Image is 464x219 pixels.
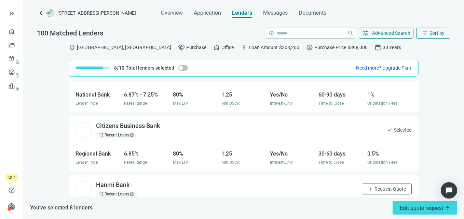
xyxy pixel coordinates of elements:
div: 6.87% - 7.25% [124,90,168,99]
span: open_in_new [130,192,134,196]
span: 30 Years [383,44,401,51]
span: Office [221,44,234,51]
div: Yes/No [270,90,314,99]
span: Lender Type [76,101,98,106]
span: Messages [263,10,288,16]
span: Origination Fees [367,101,397,106]
span: Lenders [232,10,252,16]
span: 100 Matched Lenders [37,29,103,37]
span: [STREET_ADDRESS][PERSON_NAME] [57,10,136,16]
span: Lender Type [76,160,98,165]
span: Advanced Search [372,30,411,36]
span: Min DSCR [221,160,240,165]
span: tune [362,30,369,36]
div: 60-90 days [318,90,363,99]
span: person [8,203,15,210]
span: handshake [178,44,185,51]
span: help [8,187,15,194]
div: Yes/No [270,149,314,158]
span: Interest-Only [270,101,293,106]
span: [GEOGRAPHIC_DATA], [GEOGRAPHIC_DATA] [77,44,171,51]
span: calendar_today [374,44,381,51]
span: Total lenders selected [126,64,174,71]
span: Documents [299,10,326,16]
div: Regional Bank [76,149,120,158]
span: Selected [394,126,412,134]
span: Interest-Only [270,160,293,165]
span: 8/10 [114,64,124,71]
span: home [213,44,220,51]
div: Hanmi Bank [96,181,129,189]
div: Purchase Price [306,44,368,51]
span: paid [306,44,313,51]
div: National Bank [76,90,120,99]
span: Rates Range [124,160,147,165]
span: Rates Range [124,101,147,106]
button: keyboard_double_arrow_right [8,10,16,18]
button: Edit quote request arrow_forward [393,201,457,215]
div: Loan Amount [241,44,299,51]
div: 0.5% [367,149,412,158]
div: 80% [173,149,217,158]
span: filter_list [422,30,428,36]
img: deal-logo [46,9,55,17]
span: Origination Fees [367,160,397,165]
div: 80% [173,90,217,99]
span: check [387,127,393,133]
span: Application [194,10,221,16]
span: Need more? Upgrade Plan [356,65,411,71]
div: 12 Recent Loans [96,132,137,138]
span: Purchase [186,44,206,51]
span: arrow_forward [445,205,450,210]
div: 1.25 [221,149,266,158]
span: open_in_new [130,133,134,137]
span: Time to Close [318,101,344,106]
button: filter_listSort by [416,28,450,39]
span: Min DSCR [221,101,240,106]
span: Sort by [429,30,445,36]
div: Open Intercom Messenger [441,182,457,199]
button: addRequest Quote [362,184,412,194]
span: Overview [161,10,183,16]
span: You’ve selected 8 lenders [30,203,93,212]
div: 1% [367,90,412,99]
button: Need more? Upgrade Plan [356,64,411,71]
button: tuneAdvanced Search [359,28,414,39]
div: 6.85% [124,149,168,158]
span: $358,200 [279,44,299,51]
span: Max LTV [173,160,188,165]
span: location_on [69,44,76,51]
span: 7 [13,174,15,181]
span: attach_money [241,44,247,51]
div: 12 Recent Loans [96,191,137,198]
span: help [269,31,274,36]
span: Request Quote [374,186,406,192]
span: $398,000 [347,44,368,51]
span: Max LTV [173,101,188,106]
div: Citizens Business Bank [96,122,160,130]
span: Time to Close [318,160,344,165]
span: add [368,186,373,192]
div: 30-60 days [318,149,363,158]
a: keyboard_arrow_left [37,9,45,17]
div: 1.25 [221,90,266,99]
span: crown [8,175,12,179]
span: Edit quote request [400,205,450,211]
